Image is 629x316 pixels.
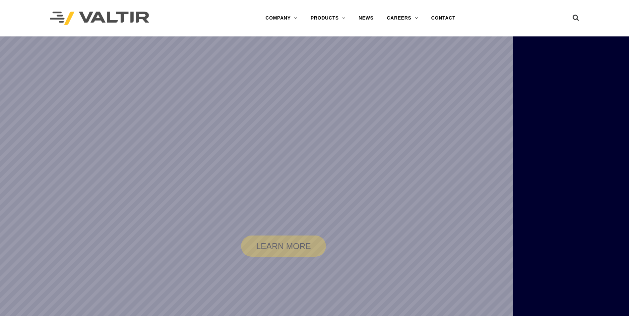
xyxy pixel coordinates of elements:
[259,12,304,25] a: COMPANY
[241,236,326,257] a: LEARN MORE
[50,12,149,25] img: Valtir
[352,12,380,25] a: NEWS
[425,12,462,25] a: CONTACT
[380,12,425,25] a: CAREERS
[304,12,352,25] a: PRODUCTS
